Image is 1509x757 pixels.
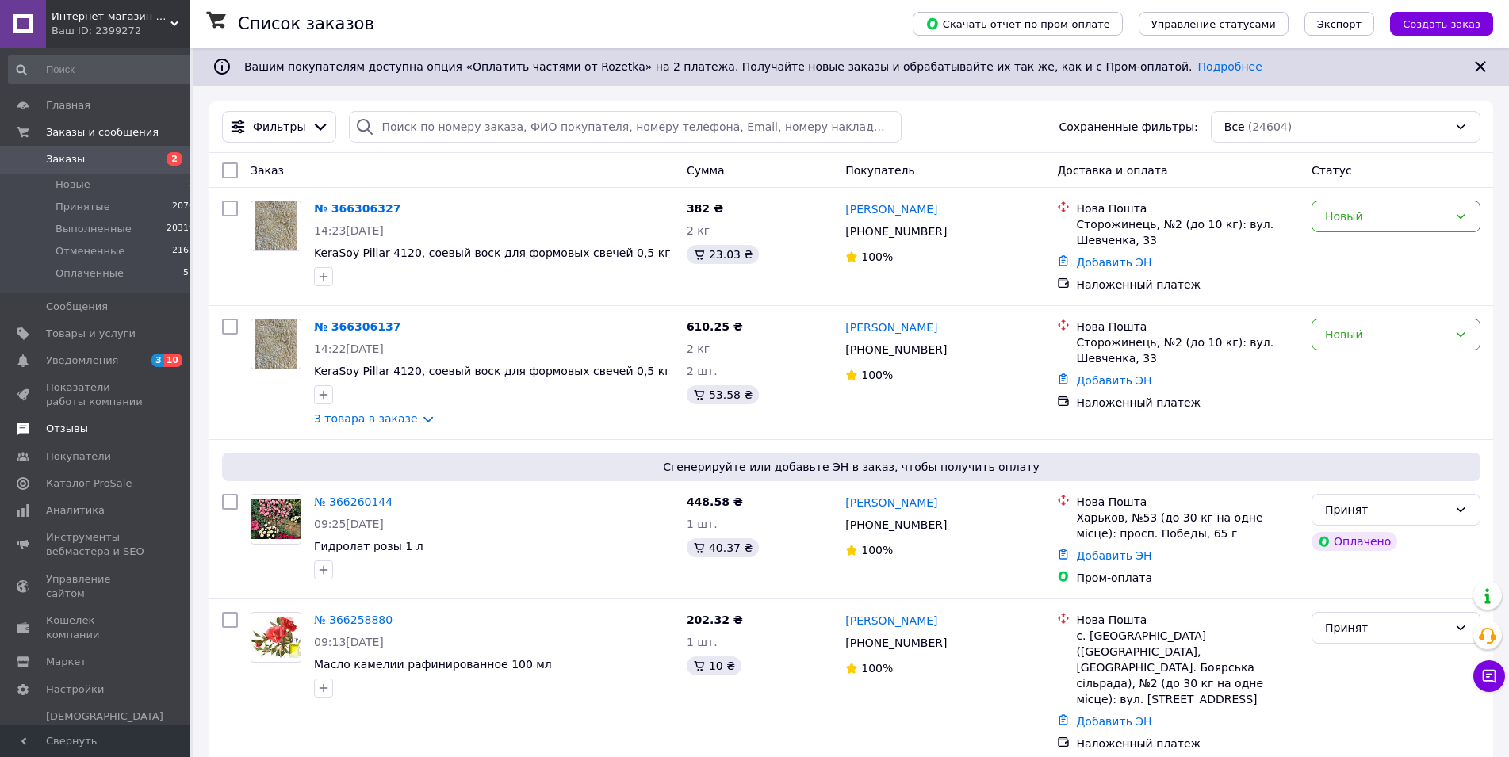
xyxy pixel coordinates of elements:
span: 51 [183,266,194,281]
span: Сообщения [46,300,108,314]
a: Фото товару [251,494,301,545]
button: Чат с покупателем [1473,660,1505,692]
span: Маркет [46,655,86,669]
a: [PERSON_NAME] [845,495,937,510]
input: Поиск [8,55,196,84]
a: Добавить ЭН [1076,549,1151,562]
span: [DEMOGRAPHIC_DATA] и счета [46,709,163,753]
span: (24604) [1248,120,1292,133]
div: Принят [1325,619,1448,637]
span: Сгенерируйте или добавьте ЭН в заказ, чтобы получить оплату [228,459,1474,475]
span: Заказы и сообщения [46,125,159,140]
div: Наложенный платеж [1076,736,1299,751]
span: 3 [151,354,164,367]
span: Доставка и оплата [1057,164,1167,177]
div: Новый [1325,326,1448,343]
span: 2 кг [687,224,710,237]
span: 2 кг [687,342,710,355]
div: Оплачено [1312,532,1397,551]
span: Инструменты вебмастера и SEO [46,530,147,559]
span: Фильтры [253,119,305,135]
span: Вашим покупателям доступна опция «Оплатить частями от Rozetka» на 2 платежа. Получайте новые зака... [244,60,1262,73]
button: Управление статусами [1139,12,1289,36]
span: [PHONE_NUMBER] [845,225,947,238]
div: Нова Пошта [1076,612,1299,628]
button: Скачать отчет по пром-оплате [913,12,1123,36]
h1: Список заказов [238,14,374,33]
img: Фото товару [255,319,296,369]
span: [PHONE_NUMBER] [845,637,947,649]
span: KeraSoy Pillar 4120, соевый воск для формовых свечей 0,5 кг [314,247,671,259]
div: 40.37 ₴ [687,538,759,557]
span: Уведомления [46,354,118,368]
span: Создать заказ [1403,18,1480,30]
a: Масло камелии рафинированное 100 мл [314,658,552,671]
span: 20319 [167,222,194,236]
a: Фото товару [251,201,301,251]
a: Гидролат розы 1 л [314,540,423,552]
a: Фото товару [251,319,301,369]
span: Отмененные [56,244,124,258]
div: Харьков, №53 (до 30 кг на одне місце): просп. Победы, 65 г [1076,510,1299,541]
span: Управление статусами [1151,18,1276,30]
a: [PERSON_NAME] [845,613,937,629]
div: с. [GEOGRAPHIC_DATA] ([GEOGRAPHIC_DATA], [GEOGRAPHIC_DATA]. Боярська сільрада), №2 (до 30 кг на о... [1076,628,1299,707]
div: Наложенный платеж [1076,277,1299,292]
div: Нова Пошта [1076,494,1299,510]
a: Фото товару [251,612,301,663]
span: 610.25 ₴ [687,320,743,333]
span: Управление сайтом [46,572,147,601]
div: Сторожинець, №2 (до 10 кг): вул. Шевченка, 33 [1076,216,1299,248]
img: Фото товару [251,617,301,659]
span: Сохраненные фильтры: [1059,119,1197,135]
span: 14:23[DATE] [314,224,384,237]
span: 1 шт. [687,636,718,648]
span: Показатели работы компании [46,380,147,409]
input: Поиск по номеру заказа, ФИО покупателя, номеру телефона, Email, номеру накладной [349,111,901,143]
a: Создать заказ [1374,17,1493,29]
span: Все [1224,119,1245,135]
a: Добавить ЭН [1076,374,1151,387]
span: Товары и услуги [46,327,136,341]
span: Интернет-магазин "FreshOil" [52,10,170,24]
div: Принят [1325,501,1448,518]
button: Экспорт [1304,12,1374,36]
span: Покупатели [46,449,111,464]
span: 382 ₴ [687,202,723,215]
span: Заказы [46,152,85,166]
a: [PERSON_NAME] [845,319,937,335]
div: Ваш ID: 2399272 [52,24,190,38]
span: Статус [1312,164,1352,177]
span: Скачать отчет по пром-оплате [925,17,1110,31]
img: Фото товару [255,201,296,250]
div: 23.03 ₴ [687,245,759,264]
span: 1 шт. [687,518,718,530]
span: Главная [46,98,90,113]
a: Подробнее [1198,60,1262,73]
span: Каталог ProSale [46,476,132,491]
div: Сторожинець, №2 (до 10 кг): вул. Шевченка, 33 [1076,335,1299,366]
span: 14:22[DATE] [314,342,384,355]
span: 100% [861,369,893,381]
div: Новый [1325,208,1448,225]
div: Пром-оплата [1076,570,1299,586]
div: 10 ₴ [687,656,741,675]
span: [PHONE_NUMBER] [845,343,947,356]
span: 2 [189,178,194,192]
span: 202.32 ₴ [687,614,743,626]
span: Настройки [46,682,104,697]
span: 10 [164,354,182,367]
span: 09:25[DATE] [314,518,384,530]
span: Выполненные [56,222,132,236]
span: Отзывы [46,422,88,436]
button: Создать заказ [1390,12,1493,36]
span: 2162 [172,244,194,258]
img: Фото товару [251,499,301,540]
span: Сумма [687,164,725,177]
span: Новые [56,178,90,192]
span: Кошелек компании [46,614,147,642]
span: 100% [861,544,893,556]
span: 100% [861,662,893,675]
